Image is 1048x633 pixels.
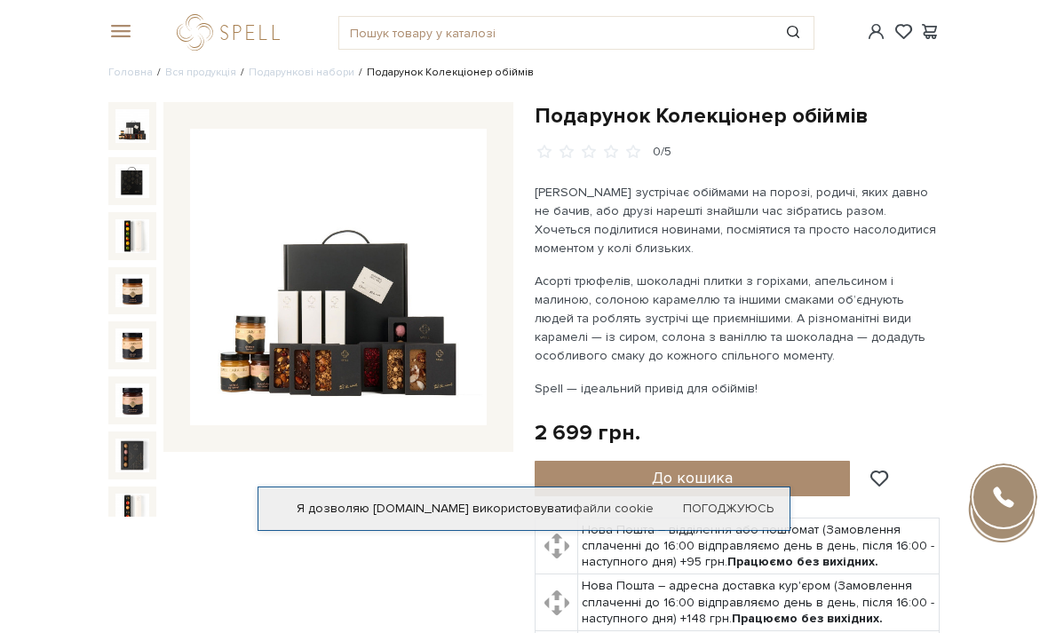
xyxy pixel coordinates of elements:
[258,501,790,517] div: Я дозволяю [DOMAIN_NAME] використовувати
[732,611,883,626] b: Працюємо без вихідних.
[354,65,534,81] li: Подарунок Колекціонер обіймів
[115,274,149,308] img: Подарунок Колекціонер обіймів
[165,66,236,79] a: Вся продукція
[652,468,733,487] span: До кошика
[115,109,149,143] img: Подарунок Колекціонер обіймів
[535,461,850,496] button: До кошика
[177,14,288,51] a: logo
[115,384,149,417] img: Подарунок Колекціонер обіймів
[573,501,654,516] a: файли cookie
[535,419,640,447] div: 2 699 грн.
[108,66,153,79] a: Головна
[535,272,940,365] p: Асорті трюфелів, шоколадні плитки з горіхами, апельсином і малиною, солоною карамеллю та іншими с...
[339,17,773,49] input: Пошук товару у каталозі
[115,439,149,472] img: Подарунок Колекціонер обіймів
[115,328,149,362] img: Подарунок Колекціонер обіймів
[578,574,940,631] td: Нова Пошта – адресна доставка кур'єром (Замовлення сплаченні до 16:00 відправляємо день в день, п...
[190,129,487,425] img: Подарунок Колекціонер обіймів
[535,379,940,398] p: Spell — ідеальний привід для обіймів!
[249,66,354,79] a: Подарункові набори
[535,183,940,257] p: [PERSON_NAME] зустрічає обіймами на порозі, родичі, яких давно не бачив, або друзі нарешті знайшл...
[578,518,940,574] td: Нова Пошта – відділення або поштомат (Замовлення сплаченні до 16:00 відправляємо день в день, піс...
[683,501,774,517] a: Погоджуюсь
[727,554,878,569] b: Працюємо без вихідних.
[535,102,940,130] h1: Подарунок Колекціонер обіймів
[115,494,149,527] img: Подарунок Колекціонер обіймів
[653,144,671,161] div: 0/5
[774,17,814,49] button: Пошук товару у каталозі
[115,219,149,253] img: Подарунок Колекціонер обіймів
[115,164,149,198] img: Подарунок Колекціонер обіймів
